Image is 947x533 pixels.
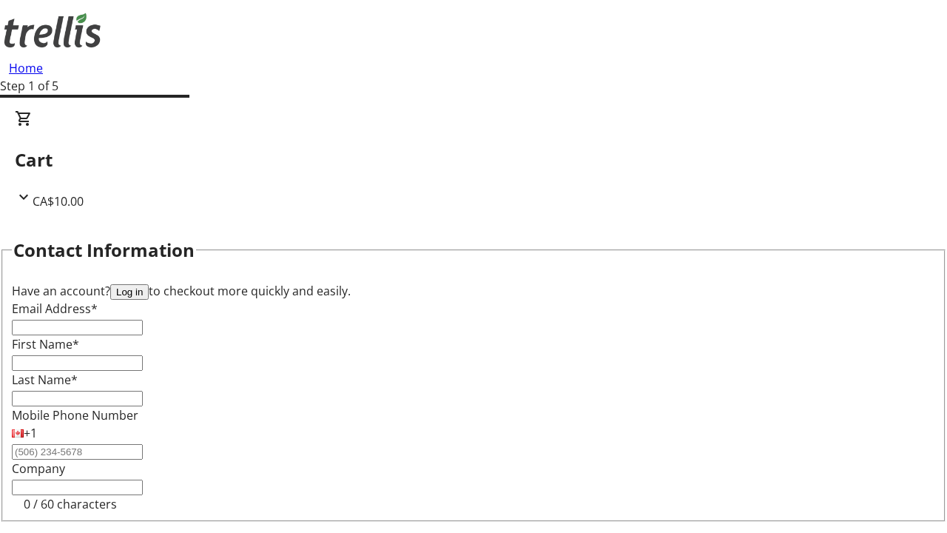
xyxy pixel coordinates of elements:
label: Email Address* [12,301,98,317]
label: First Name* [12,336,79,352]
h2: Contact Information [13,237,195,264]
tr-character-limit: 0 / 60 characters [24,496,117,512]
div: Have an account? to checkout more quickly and easily. [12,282,935,300]
div: CartCA$10.00 [15,110,932,210]
input: (506) 234-5678 [12,444,143,460]
label: Mobile Phone Number [12,407,138,423]
h2: Cart [15,147,932,173]
span: CA$10.00 [33,193,84,209]
label: Last Name* [12,372,78,388]
button: Log in [110,284,149,300]
label: Company [12,460,65,477]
